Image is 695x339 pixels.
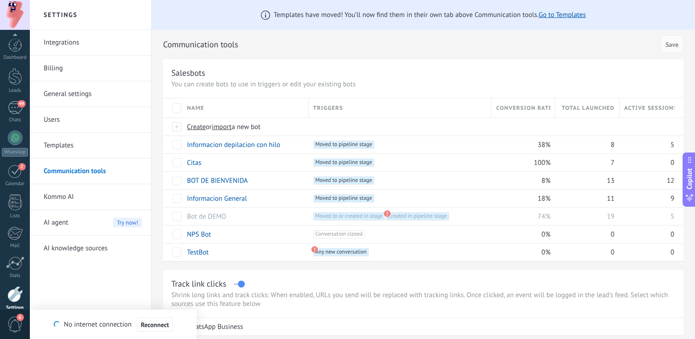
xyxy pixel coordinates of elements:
div: Salesbots [171,68,205,78]
div: 11 [555,190,615,207]
span: Name [187,104,204,113]
a: AI knowledge sources [44,236,142,261]
span: 5 [671,141,674,149]
div: 7 [555,154,615,171]
h2: Communication tools [163,35,657,54]
div: 18% [492,190,551,207]
span: Moved to or created in stage [313,212,385,220]
span: Templates have moved! You’ll now find them in their own tab above Communication tools. [274,11,586,19]
a: Templates [44,133,142,158]
div: 19 [555,208,615,225]
li: Integrations [30,30,151,56]
li: General settings [30,81,151,107]
div: 100% [492,154,551,171]
div: 0% [492,243,551,261]
li: Kommo AI [30,184,151,210]
span: 0 [671,248,674,257]
p: Shrink long links and track clicks: When enabled, URLs you send will be replaced with tracking li... [171,291,675,308]
span: import [212,123,232,131]
span: 0% [542,248,551,257]
button: Save [661,35,684,53]
span: Triggers [313,104,343,113]
span: 38% [538,141,551,149]
div: 8 [555,136,615,153]
p: You can create bots to use in triggers or edit your existing bots [171,80,675,89]
div: Stats [2,273,28,279]
li: Templates [30,133,151,158]
div: 0 [620,154,674,171]
span: 74% [538,212,551,221]
div: 5 [620,208,674,225]
span: 0 [611,248,615,257]
li: Communication tools [30,158,151,184]
div: Settings [2,305,28,311]
span: 6 [17,314,24,321]
span: 19 [607,212,614,221]
span: 7 [611,158,615,167]
span: Moved to pipeline stage [313,158,374,167]
button: Reconnect [137,317,172,332]
a: Bot de DEMO [187,212,226,221]
span: 13 [607,176,614,185]
div: Track link clicks [171,278,226,289]
span: 9 [671,194,674,203]
span: 8% [542,176,551,185]
a: Informacion depilacion con hilo [187,141,280,149]
div: Leads [2,88,28,94]
div: WhatsApp Business [186,322,243,332]
span: or [206,123,212,131]
span: Conversion rate [496,104,550,113]
span: Moved to pipeline stage [313,194,374,203]
span: AI agent [44,210,68,236]
li: AI agent [30,210,151,236]
a: Users [44,107,142,133]
div: 5 [620,136,674,153]
span: Create [187,123,206,131]
div: Chats [2,117,28,123]
span: Any new conversation [313,248,369,256]
a: Communication tools [44,158,142,184]
span: 11 [607,194,614,203]
span: 8 [611,141,615,149]
div: No internet connection [54,317,173,332]
span: 18% [538,194,551,203]
li: Users [30,107,151,133]
a: AI agentTry now! [44,210,142,236]
div: 9 [620,190,674,207]
span: Moved to pipeline stage [313,176,374,185]
div: WhatsApp [2,148,28,157]
a: Integrations [44,30,142,56]
span: 5 [671,212,674,221]
span: Created in pipeline stage [386,212,449,220]
span: Save [666,41,678,48]
div: 74% [492,208,551,225]
span: Total launched [562,104,615,113]
a: General settings [44,81,142,107]
div: Calendar [2,181,28,187]
a: Informacion General [187,194,247,203]
a: TestBot [187,248,209,257]
span: 12 [667,176,674,185]
span: Conversation closed [313,230,365,238]
div: 0 [555,226,615,243]
a: Go to Templates [538,11,586,19]
a: NPS Bot [187,230,211,239]
div: 0 [620,226,674,243]
div: 13 [555,172,615,189]
div: 38% [492,136,551,153]
li: AI knowledge sources [30,236,151,261]
span: 100% [534,158,550,167]
a: Kommo AI [44,184,142,210]
span: 2 [18,163,26,170]
span: 0 [671,230,674,239]
div: 0 [555,243,615,261]
li: Billing [30,56,151,81]
span: Try now! [113,218,142,227]
div: 0% [492,226,551,243]
span: 49 [17,100,25,107]
span: 0 [671,158,674,167]
span: Reconnect [141,322,169,328]
span: 0% [542,230,551,239]
a: BOT DE BIENVENIDA [187,176,248,185]
span: Copilot [685,169,694,190]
